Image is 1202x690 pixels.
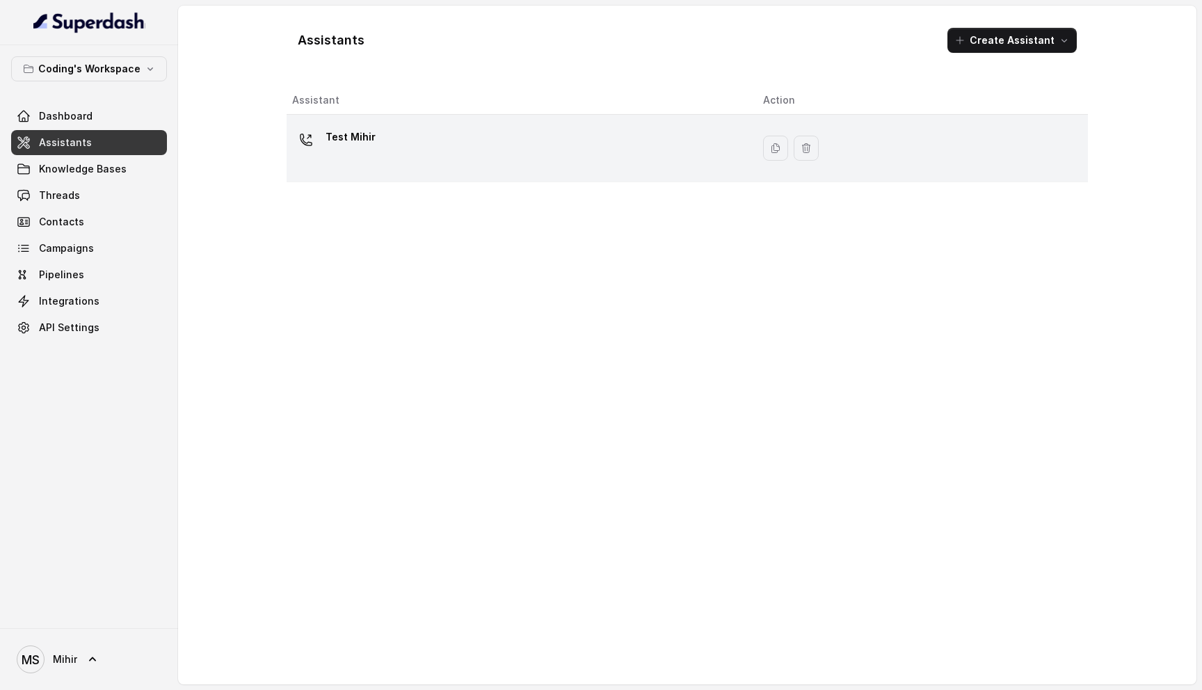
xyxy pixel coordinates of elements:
p: Test Mihir [326,126,376,148]
a: Assistants [11,130,167,155]
a: API Settings [11,315,167,340]
span: Knowledge Bases [39,162,127,176]
span: Threads [39,188,80,202]
span: Dashboard [39,109,93,123]
span: Mihir [53,652,77,666]
a: Knowledge Bases [11,157,167,182]
span: Pipelines [39,268,84,282]
a: Mihir [11,640,167,679]
a: Pipelines [11,262,167,287]
h1: Assistants [298,29,364,51]
span: Campaigns [39,241,94,255]
button: Coding's Workspace [11,56,167,81]
span: Contacts [39,215,84,229]
button: Create Assistant [947,28,1077,53]
span: Assistants [39,136,92,150]
a: Contacts [11,209,167,234]
th: Action [752,86,1088,115]
a: Campaigns [11,236,167,261]
th: Assistant [287,86,752,115]
p: Coding's Workspace [38,61,141,77]
text: MS [22,652,40,667]
img: light.svg [33,11,145,33]
a: Integrations [11,289,167,314]
span: Integrations [39,294,99,308]
a: Threads [11,183,167,208]
a: Dashboard [11,104,167,129]
span: API Settings [39,321,99,335]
